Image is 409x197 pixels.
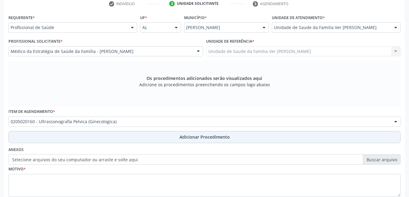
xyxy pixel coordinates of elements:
[8,165,26,174] label: Motivo
[206,37,254,46] label: Unidade de referência
[8,37,63,46] label: Profissional Solicitante
[11,119,388,125] span: 0205020160 - Ultrassonografia Pelvica (Ginecologica)
[11,25,125,31] span: Profissional de Saúde
[274,25,388,31] span: Unidade de Saude da Familia Ver [PERSON_NAME]
[8,131,401,143] button: Adicionar Procedimento
[186,25,256,31] span: [PERSON_NAME]
[8,107,55,117] label: Item de agendamento
[11,48,191,54] span: Médico da Estratégia de Saúde da Família - [PERSON_NAME]
[8,13,35,22] label: Requerente
[8,145,24,155] label: Anexos
[139,81,270,88] span: Adicione os procedimentos preenchendo os campos logo abaixo
[147,75,262,81] span: Os procedimentos adicionados serão visualizados aqui
[184,13,207,22] label: Município
[140,13,147,22] label: UF
[177,1,219,6] div: Unidade solicitante
[142,25,169,31] span: AL
[169,1,175,6] div: 2
[272,13,325,22] label: Unidade de atendimento
[180,134,230,140] span: Adicionar Procedimento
